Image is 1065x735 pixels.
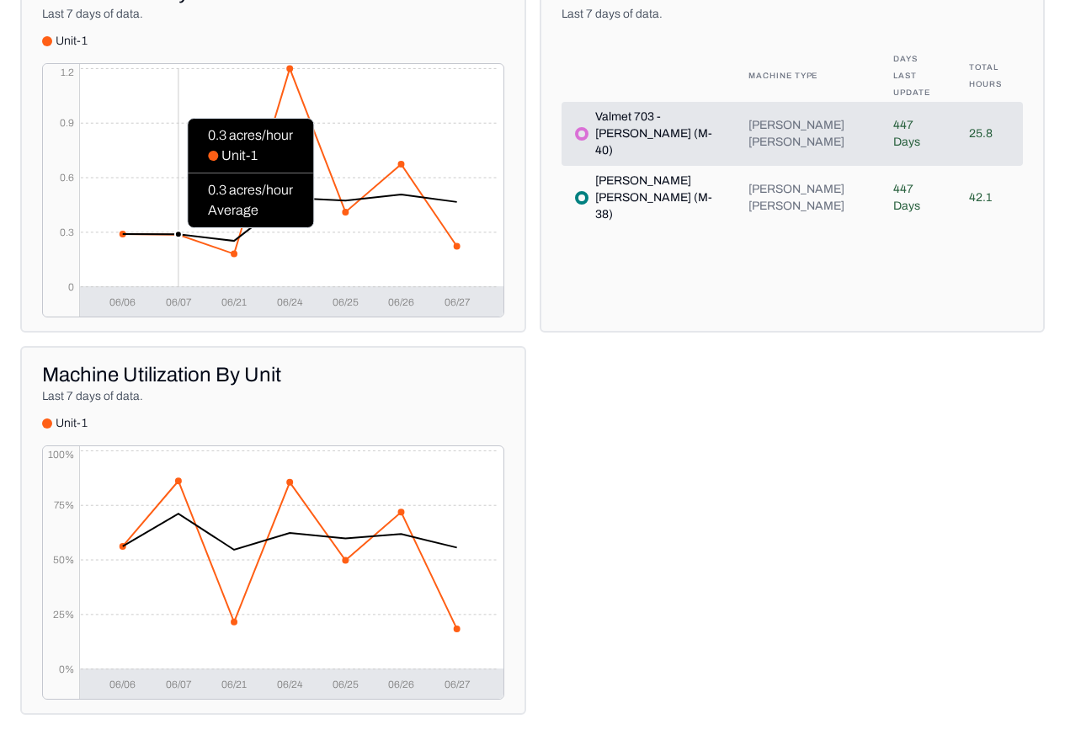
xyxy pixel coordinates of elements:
tspan: 06/07 [166,679,192,690]
th: Days Last Update [880,50,956,102]
tspan: 06/24 [277,679,303,690]
span: unit-1 [56,33,88,50]
tspan: 06/25 [333,679,359,690]
tspan: 06/21 [221,679,247,690]
tspan: 0% [59,663,74,675]
td: [PERSON_NAME] [PERSON_NAME] [735,166,880,230]
p: Last 7 days of data. [42,6,504,23]
tspan: 06/26 [388,679,414,690]
tspan: 1.2 [61,67,74,78]
p: Last 7 days of data. [562,6,1024,23]
tspan: 06/06 [109,296,136,308]
tspan: 06/27 [445,679,471,690]
th: Total Hours [956,50,1023,102]
tspan: 0 [68,281,74,293]
tspan: 100% [48,449,74,461]
tspan: 06/24 [277,296,303,308]
th: Machine Type [735,50,880,102]
tspan: 50% [53,554,74,566]
tspan: 0.9 [60,117,74,129]
td: 25.8 [956,102,1023,166]
td: 42.1 [956,166,1023,230]
tspan: 06/25 [333,296,359,308]
tspan: 06/07 [166,296,192,308]
tspan: 0.3 [60,226,74,238]
tspan: 75% [54,499,74,511]
td: 447 Days [880,166,956,230]
p: Last 7 days of data. [42,388,504,405]
tspan: 06/21 [221,296,247,308]
span: unit-1 [56,415,88,432]
div: Machine Utilization By Unit [42,361,504,388]
tspan: 0.6 [60,172,74,184]
div: [PERSON_NAME] [PERSON_NAME] (M-38) [575,173,722,223]
tspan: 06/06 [109,679,136,690]
td: [PERSON_NAME] [PERSON_NAME] [735,102,880,166]
tspan: 06/26 [388,296,414,308]
tspan: 06/27 [445,296,471,308]
tspan: 25% [53,609,74,620]
div: Valmet 703 - [PERSON_NAME] (M-40) [575,109,722,159]
td: 447 Days [880,102,956,166]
